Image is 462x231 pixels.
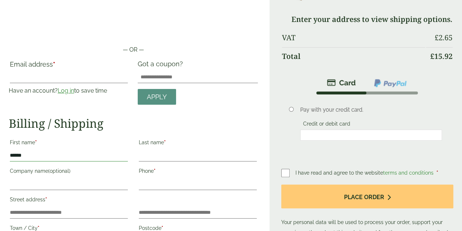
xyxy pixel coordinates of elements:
[302,132,440,138] iframe: Secure card payment input frame
[430,51,434,61] span: £
[38,225,39,231] abbr: required
[45,197,47,202] abbr: required
[161,225,163,231] abbr: required
[139,137,257,150] label: Last name
[147,93,167,101] span: Apply
[300,106,442,114] p: Pay with your credit card.
[10,137,128,150] label: First name
[138,89,176,105] a: Apply
[383,170,434,176] a: terms and conditions
[9,45,258,54] p: — OR —
[430,51,453,61] bdi: 15.92
[138,60,186,71] label: Got a coupon?
[373,78,407,88] img: ppcp-gateway.png
[48,168,70,174] span: (optional)
[9,86,129,95] p: Have an account? to save time
[436,170,438,176] abbr: required
[164,139,166,145] abbr: required
[10,166,128,178] label: Company name
[10,61,128,71] label: Email address
[300,121,353,129] label: Credit or debit card
[58,87,74,94] a: Log in
[139,166,257,178] label: Phone
[154,168,156,174] abbr: required
[282,47,425,65] th: Total
[9,22,258,37] iframe: Secure payment button frame
[10,194,128,207] label: Street address
[282,29,425,46] th: VAT
[281,185,453,208] button: Place order
[435,33,453,42] bdi: 2.65
[53,60,55,68] abbr: required
[35,139,37,145] abbr: required
[9,116,258,130] h2: Billing / Shipping
[282,11,453,28] td: Enter your address to view shipping options.
[295,170,435,176] span: I have read and agree to the website
[435,33,439,42] span: £
[327,78,356,87] img: stripe.png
